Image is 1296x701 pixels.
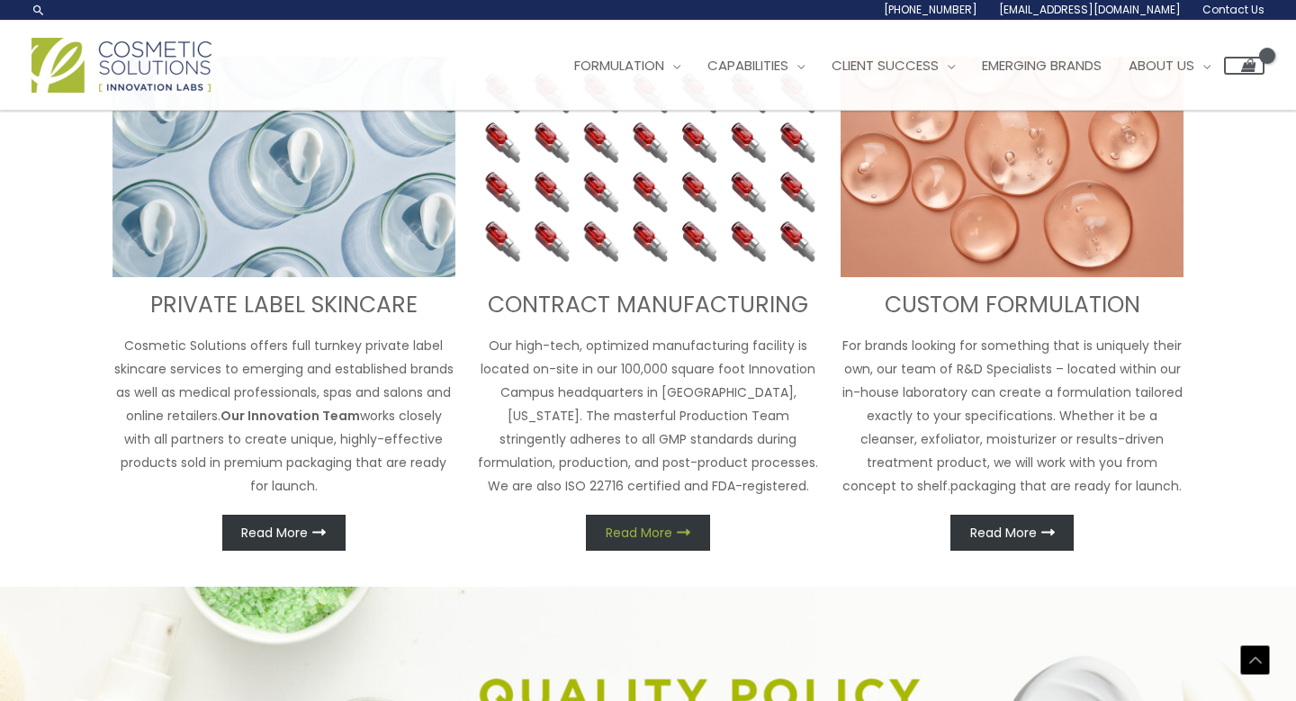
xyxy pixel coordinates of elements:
h3: CUSTOM FORMULATION [841,291,1183,320]
a: About Us [1115,39,1224,93]
span: [PHONE_NUMBER] [884,2,977,17]
p: For brands looking for something that is uniquely their own, our team of R&D Specialists – locate... [841,334,1183,498]
span: [EMAIL_ADDRESS][DOMAIN_NAME] [999,2,1181,17]
a: Read More [222,515,346,551]
p: Cosmetic Solutions offers full turnkey private label skincare services to emerging and establishe... [112,334,455,498]
span: Read More [606,526,672,539]
nav: Site Navigation [547,39,1264,93]
strong: Our Innovation Team [220,407,360,425]
a: Read More [950,515,1074,551]
a: View Shopping Cart, empty [1224,57,1264,75]
img: Custom Formulation [841,57,1183,278]
img: Contract Manufacturing [477,57,820,278]
span: Formulation [574,56,664,75]
span: Client Success [832,56,939,75]
a: Capabilities [694,39,818,93]
a: Emerging Brands [968,39,1115,93]
span: Capabilities [707,56,788,75]
a: Search icon link [31,3,46,17]
p: Our high-tech, optimized manufacturing facility is located on-site in our 100,000 square foot Inn... [477,334,820,498]
a: Formulation [561,39,694,93]
span: Contact Us [1202,2,1264,17]
h3: PRIVATE LABEL SKINCARE [112,291,455,320]
a: Client Success [818,39,968,93]
span: Emerging Brands [982,56,1102,75]
span: Read More [970,526,1037,539]
a: Read More [586,515,709,551]
span: Read More [241,526,308,539]
h3: CONTRACT MANUFACTURING [477,291,820,320]
img: turnkey private label skincare [112,57,455,278]
span: About Us [1129,56,1194,75]
img: Cosmetic Solutions Logo [31,38,211,93]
